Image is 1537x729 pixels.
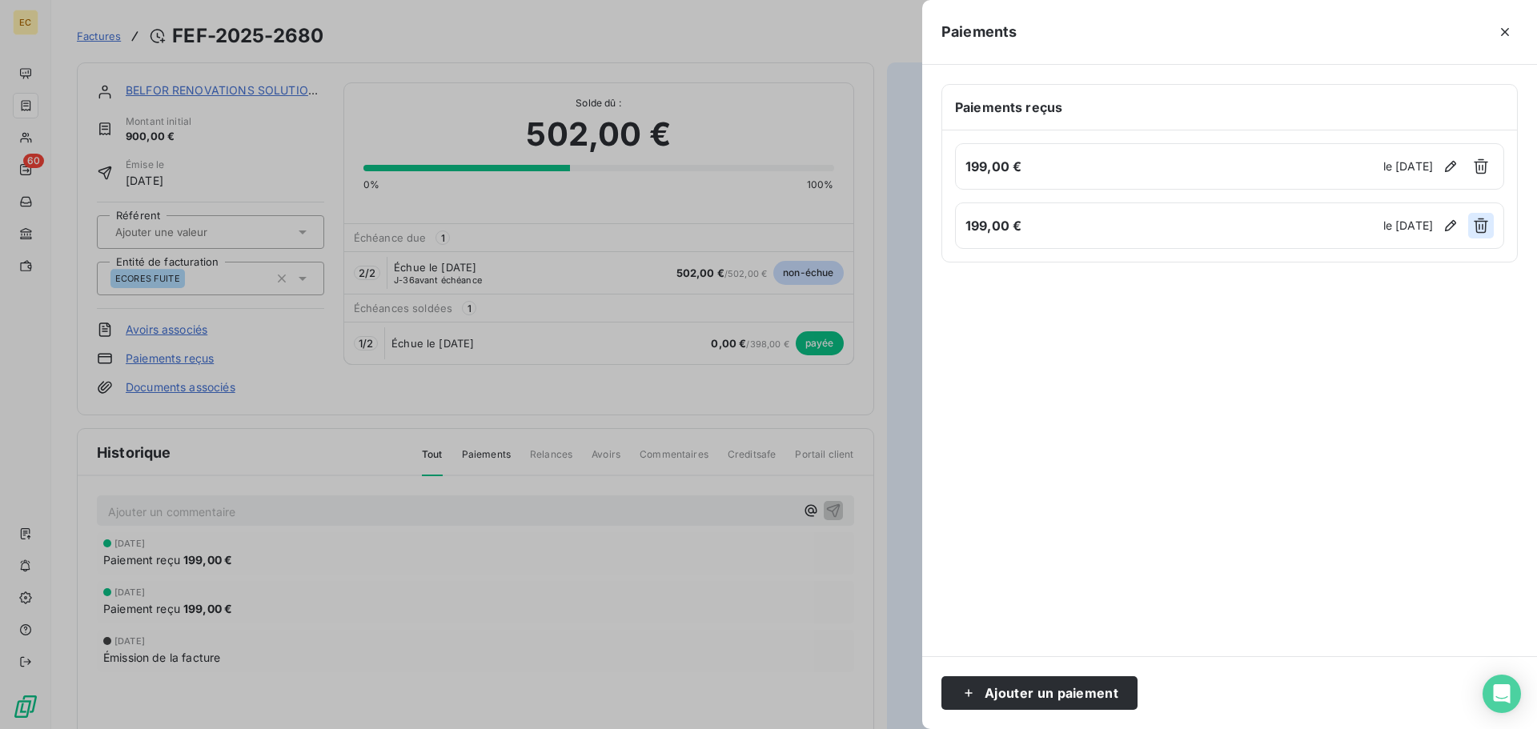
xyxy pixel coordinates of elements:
[955,98,1504,117] h6: Paiements reçus
[941,676,1138,710] button: Ajouter un paiement
[941,21,1017,43] h5: Paiements
[1383,158,1433,174] span: le [DATE]
[965,216,1378,235] h6: 199,00 €
[965,157,1378,176] h6: 199,00 €
[1383,218,1433,234] span: le [DATE]
[1483,675,1521,713] div: Open Intercom Messenger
